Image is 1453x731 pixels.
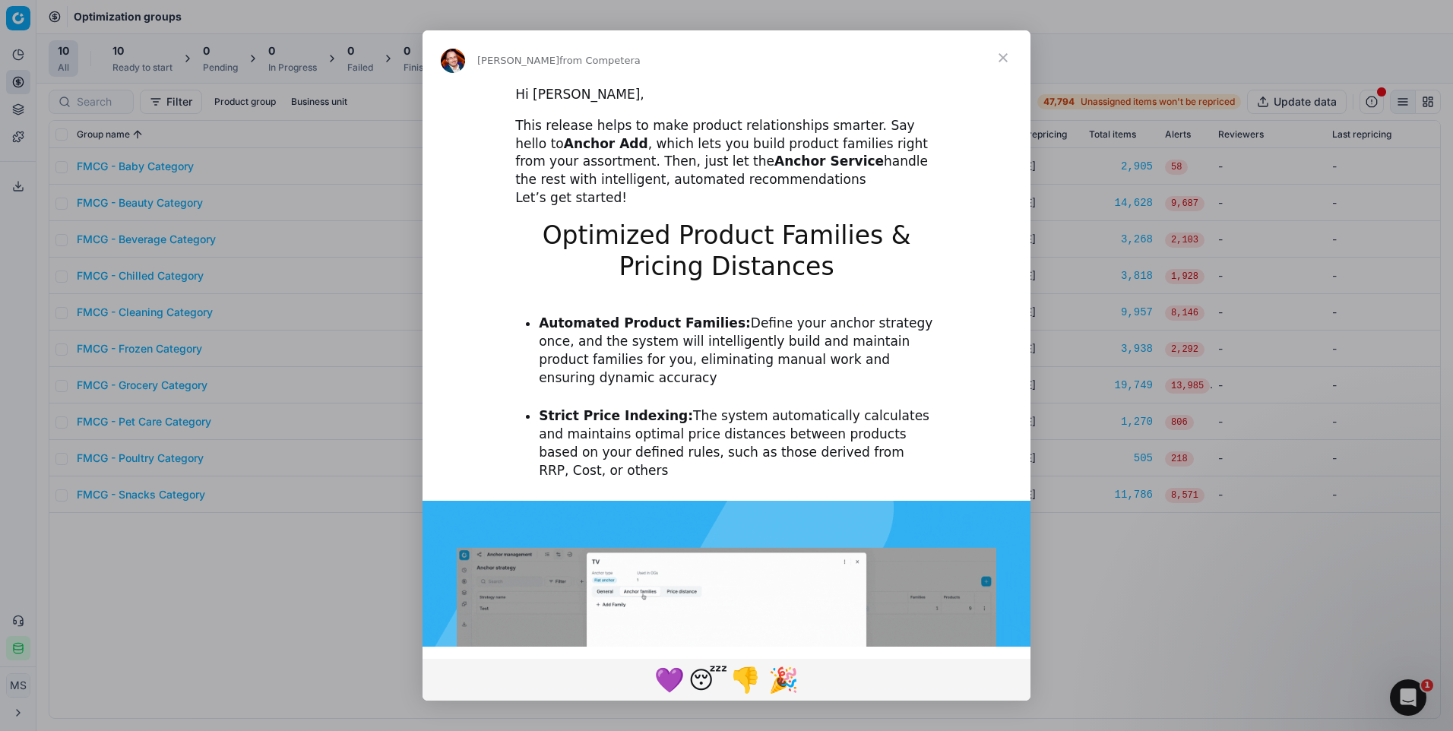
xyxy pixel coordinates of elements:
b: Strict Price Indexing: [539,408,693,423]
span: 🎉 [768,666,799,695]
h1: Optimized Product Families & Pricing Distances [515,220,938,292]
span: Close [976,30,1030,85]
span: 💜 [654,666,685,695]
b: Automated Product Families: [539,315,751,331]
span: from Competera [559,55,641,66]
span: 😴 [689,666,727,695]
span: purple heart reaction [651,661,689,698]
li: The system automatically calculates and maintains optimal price distances between products based ... [539,407,938,480]
div: This release helps to make product relationships smarter. Say hello to , which lets you build pro... [515,117,938,207]
div: Hi [PERSON_NAME], [515,86,938,104]
b: Anchor Service [774,153,884,169]
span: 1 reaction [726,661,764,698]
img: Profile image for Dmitriy [441,49,465,73]
li: Define your anchor strategy once, and the system will intelligently build and maintain product fa... [539,315,938,388]
span: 👎 [730,666,761,695]
span: tada reaction [764,661,802,698]
span: [PERSON_NAME] [477,55,559,66]
span: sleeping reaction [689,661,726,698]
b: Anchor Add [564,136,648,151]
